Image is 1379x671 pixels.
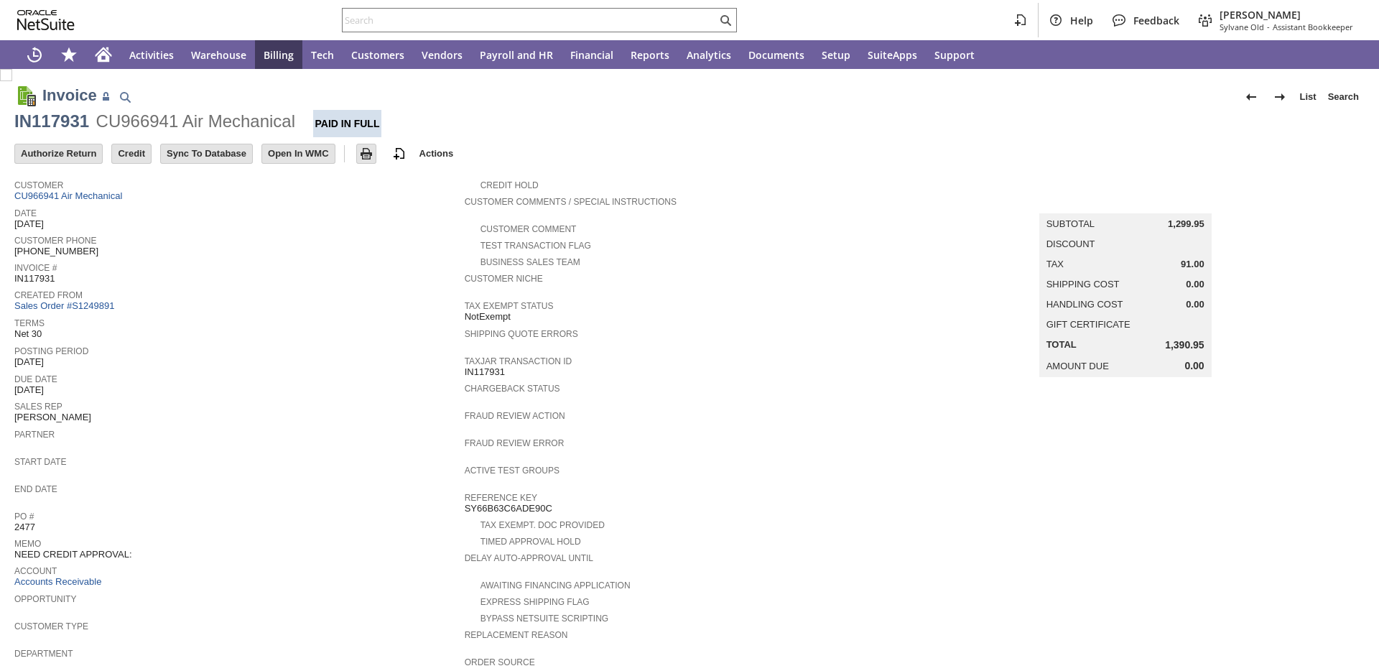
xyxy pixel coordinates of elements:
a: Support [926,40,983,69]
span: 0.00 [1186,299,1204,310]
a: Analytics [678,40,740,69]
a: Partner [14,430,55,440]
a: Customers [343,40,413,69]
a: Handling Cost [1046,299,1123,310]
span: Financial [570,48,613,62]
span: Feedback [1133,14,1179,27]
a: Start Date [14,457,66,467]
span: Sylvane Old [1220,22,1264,32]
a: Created From [14,290,83,300]
svg: Home [95,46,112,63]
a: Customer [14,180,63,190]
span: Payroll and HR [480,48,553,62]
span: 1,299.95 [1168,218,1204,230]
span: Analytics [687,48,731,62]
span: [DATE] [14,218,44,230]
a: Sales Order #S1249891 [14,300,118,311]
span: Vendors [422,48,463,62]
img: add-record.svg [391,145,408,162]
a: Bypass NetSuite Scripting [480,614,608,624]
a: Shipping Cost [1046,279,1120,290]
a: Delay Auto-Approval Until [465,553,593,563]
input: Search [343,11,717,29]
span: Activities [129,48,174,62]
a: Shipping Quote Errors [465,329,578,339]
caption: Summary [1039,190,1212,213]
a: Customer Niche [465,274,543,284]
span: 0.00 [1186,279,1204,290]
h1: Invoice [42,83,97,107]
a: Test Transaction Flag [480,241,591,251]
a: Setup [813,40,859,69]
img: Quick Find [116,88,134,106]
span: SuiteApps [868,48,917,62]
a: Credit Hold [480,180,539,190]
div: Shortcuts [52,40,86,69]
span: NEED CREDIT APPROVAL: [14,549,132,560]
a: Customer Type [14,621,88,631]
a: SuiteApps [859,40,926,69]
a: Customer Comments / Special Instructions [465,197,677,207]
a: Express Shipping Flag [480,597,590,607]
span: SY66B63C6ADE90C [465,503,552,514]
input: Authorize Return [15,144,102,163]
svg: Search [717,11,734,29]
a: Account [14,566,57,576]
span: Setup [822,48,850,62]
span: 2477 [14,522,35,533]
a: Tech [302,40,343,69]
a: Terms [14,318,45,328]
a: Tax Exempt Status [465,301,554,311]
a: Due Date [14,374,57,384]
a: Invoice # [14,263,57,273]
a: Customer Phone [14,236,96,246]
a: Total [1046,339,1077,350]
img: Previous [1243,88,1260,106]
a: Awaiting Financing Application [480,580,631,591]
div: Paid In Full [313,110,382,137]
span: Customers [351,48,404,62]
a: TaxJar Transaction ID [465,356,572,366]
span: Help [1070,14,1093,27]
input: Sync To Database [161,144,252,163]
svg: Shortcuts [60,46,78,63]
a: Billing [255,40,302,69]
a: Chargeback Status [465,384,560,394]
a: Reports [622,40,678,69]
span: Assistant Bookkeeper [1273,22,1353,32]
span: Support [934,48,975,62]
a: Financial [562,40,622,69]
a: Tax Exempt. Doc Provided [480,520,605,530]
a: Search [1322,85,1365,108]
span: [DATE] [14,356,44,368]
svg: logo [17,10,75,30]
span: IN117931 [14,273,55,284]
a: Timed Approval Hold [480,537,581,547]
a: Vendors [413,40,471,69]
a: Accounts Receivable [14,576,101,587]
a: Memo [14,539,41,549]
a: Actions [414,148,460,159]
a: Activities [121,40,182,69]
a: List [1294,85,1322,108]
input: Credit [112,144,151,163]
svg: Recent Records [26,46,43,63]
div: CU966941 Air Mechanical [96,110,296,133]
span: Warehouse [191,48,246,62]
a: Documents [740,40,813,69]
a: End Date [14,484,57,494]
span: Billing [264,48,294,62]
a: Discount [1046,239,1095,249]
a: Date [14,208,37,218]
img: Next [1271,88,1289,106]
input: Print [357,144,376,163]
a: Sales Rep [14,402,62,412]
a: Posting Period [14,346,88,356]
a: Fraud Review Action [465,411,565,421]
span: 1,390.95 [1165,339,1204,351]
a: Order Source [465,657,535,667]
a: Gift Certificate [1046,319,1130,330]
span: [PERSON_NAME] [14,412,91,423]
a: PO # [14,512,34,522]
div: IN117931 [14,110,89,133]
